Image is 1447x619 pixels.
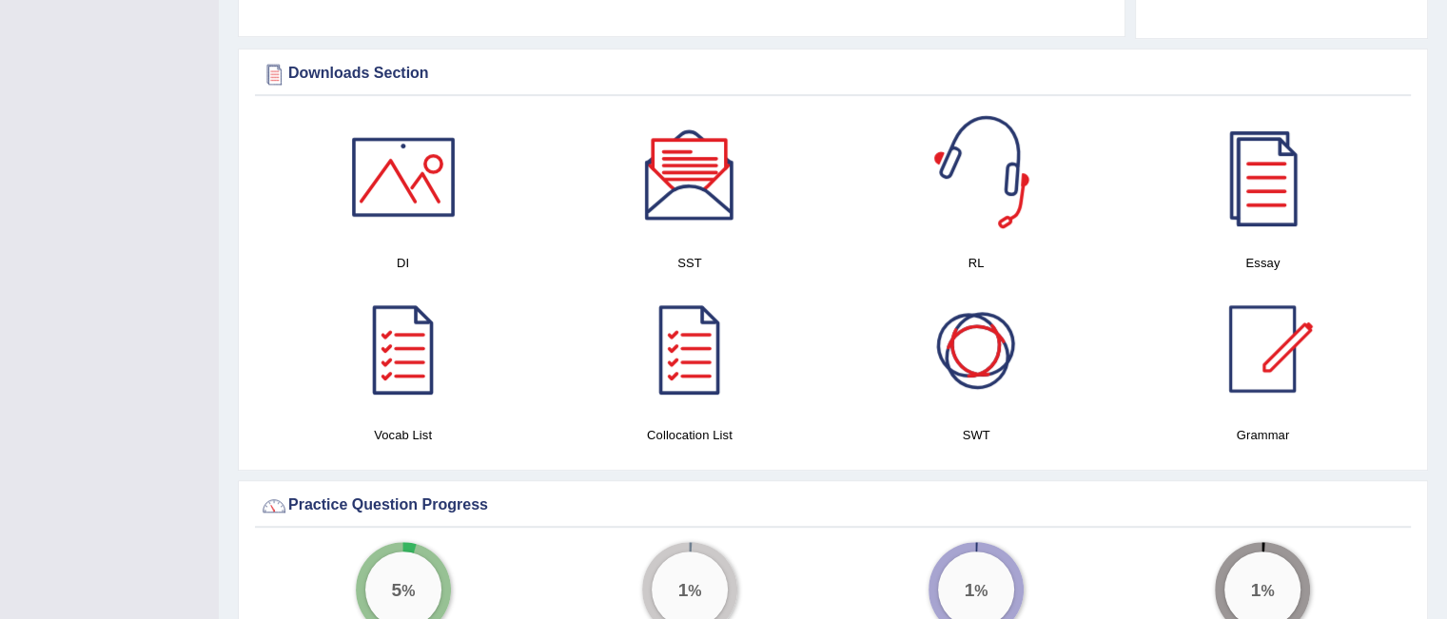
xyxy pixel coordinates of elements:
h4: Essay [1129,253,1397,273]
h4: Grammar [1129,425,1397,445]
big: 1 [965,579,975,600]
h4: RL [843,253,1110,273]
h4: SWT [843,425,1110,445]
h4: DI [269,253,537,273]
div: Practice Question Progress [260,492,1406,520]
h4: SST [556,253,823,273]
big: 1 [1251,579,1261,600]
h4: Vocab List [269,425,537,445]
big: 5 [391,579,401,600]
h4: Collocation List [556,425,823,445]
big: 1 [677,579,688,600]
div: Downloads Section [260,60,1406,88]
